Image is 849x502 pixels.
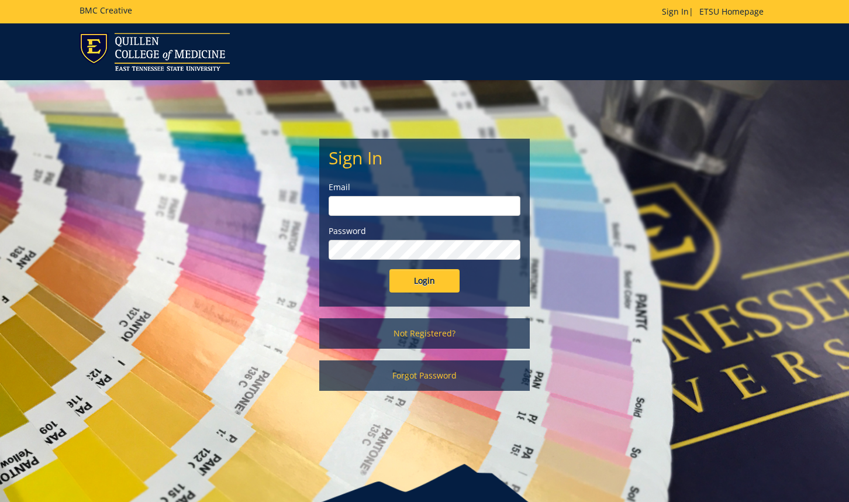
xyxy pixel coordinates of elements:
a: Forgot Password [319,360,530,391]
a: ETSU Homepage [693,6,769,17]
a: Sign In [662,6,689,17]
label: Email [329,181,520,193]
label: Password [329,225,520,237]
p: | [662,6,769,18]
img: ETSU logo [80,33,230,71]
h2: Sign In [329,148,520,167]
input: Login [389,269,460,293]
a: Not Registered? [319,318,530,349]
h5: BMC Creative [80,6,132,15]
